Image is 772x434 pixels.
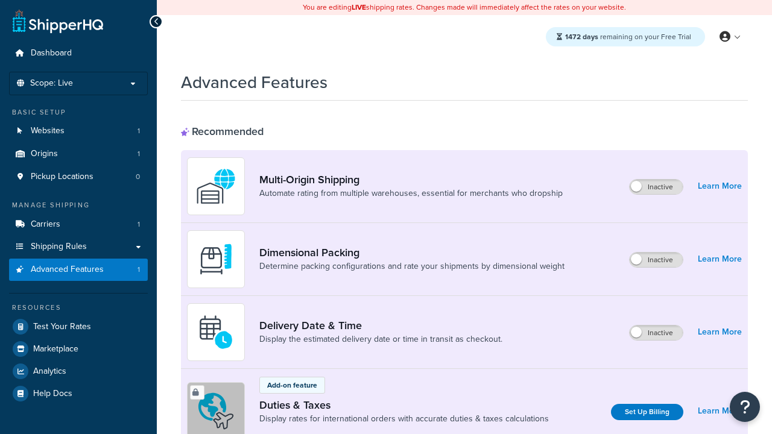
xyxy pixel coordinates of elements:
[259,413,549,425] a: Display rates for international orders with accurate duties & taxes calculations
[31,265,104,275] span: Advanced Features
[352,2,366,13] b: LIVE
[630,180,683,194] label: Inactive
[259,319,502,332] a: Delivery Date & Time
[9,360,148,382] a: Analytics
[730,392,760,422] button: Open Resource Center
[9,259,148,281] li: Advanced Features
[9,120,148,142] li: Websites
[259,187,563,200] a: Automate rating from multiple warehouses, essential for merchants who dropship
[33,322,91,332] span: Test Your Rates
[138,126,140,136] span: 1
[9,120,148,142] a: Websites1
[181,125,264,138] div: Recommended
[9,42,148,64] a: Dashboard
[259,260,565,272] a: Determine packing configurations and rate your shipments by dimensional weight
[31,48,72,58] span: Dashboard
[259,173,563,186] a: Multi-Origin Shipping
[9,236,148,258] a: Shipping Rules
[698,178,742,195] a: Learn More
[630,253,683,267] label: Inactive
[698,251,742,268] a: Learn More
[33,344,78,354] span: Marketplace
[31,149,58,159] span: Origins
[9,303,148,313] div: Resources
[181,71,327,94] h1: Advanced Features
[698,324,742,341] a: Learn More
[33,389,72,399] span: Help Docs
[9,213,148,236] a: Carriers1
[31,172,93,182] span: Pickup Locations
[31,126,65,136] span: Websites
[565,31,598,42] strong: 1472 days
[267,380,317,391] p: Add-on feature
[9,166,148,188] a: Pickup Locations0
[9,213,148,236] li: Carriers
[136,172,140,182] span: 0
[9,383,148,404] a: Help Docs
[9,200,148,210] div: Manage Shipping
[259,398,549,412] a: Duties & Taxes
[30,78,73,89] span: Scope: Live
[9,338,148,360] a: Marketplace
[33,366,66,377] span: Analytics
[9,166,148,188] li: Pickup Locations
[611,404,683,420] a: Set Up Billing
[565,31,691,42] span: remaining on your Free Trial
[9,316,148,338] a: Test Your Rates
[195,311,237,353] img: gfkeb5ejjkALwAAAABJRU5ErkJggg==
[138,149,140,159] span: 1
[259,246,565,259] a: Dimensional Packing
[31,242,87,252] span: Shipping Rules
[9,107,148,118] div: Basic Setup
[195,165,237,207] img: WatD5o0RtDAAAAAElFTkSuQmCC
[138,219,140,230] span: 1
[698,403,742,420] a: Learn More
[259,333,502,345] a: Display the estimated delivery date or time in transit as checkout.
[138,265,140,275] span: 1
[630,325,683,340] label: Inactive
[31,219,60,230] span: Carriers
[195,238,237,280] img: DTVBYsAAAAAASUVORK5CYII=
[9,143,148,165] a: Origins1
[9,143,148,165] li: Origins
[9,259,148,281] a: Advanced Features1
